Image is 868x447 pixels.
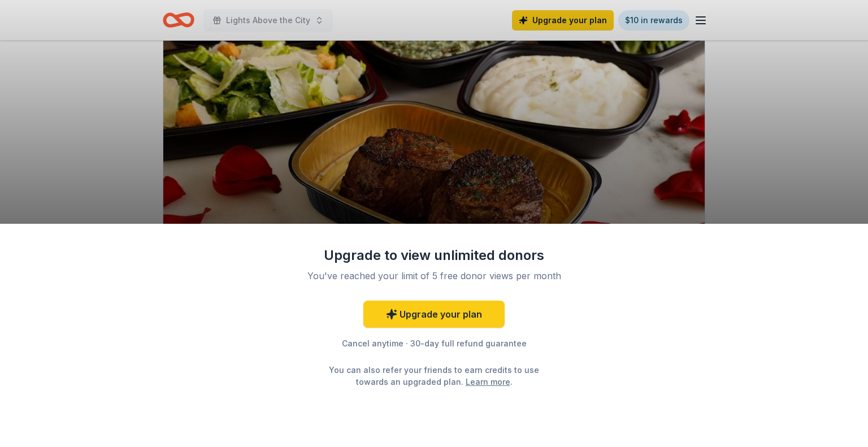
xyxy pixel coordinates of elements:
[466,376,510,388] a: Learn more
[319,364,549,388] div: You can also refer your friends to earn credits to use towards an upgraded plan. .
[301,269,567,283] div: You've reached your limit of 5 free donor views per month
[287,246,581,264] div: Upgrade to view unlimited donors
[287,337,581,350] div: Cancel anytime · 30-day full refund guarantee
[363,301,505,328] a: Upgrade your plan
